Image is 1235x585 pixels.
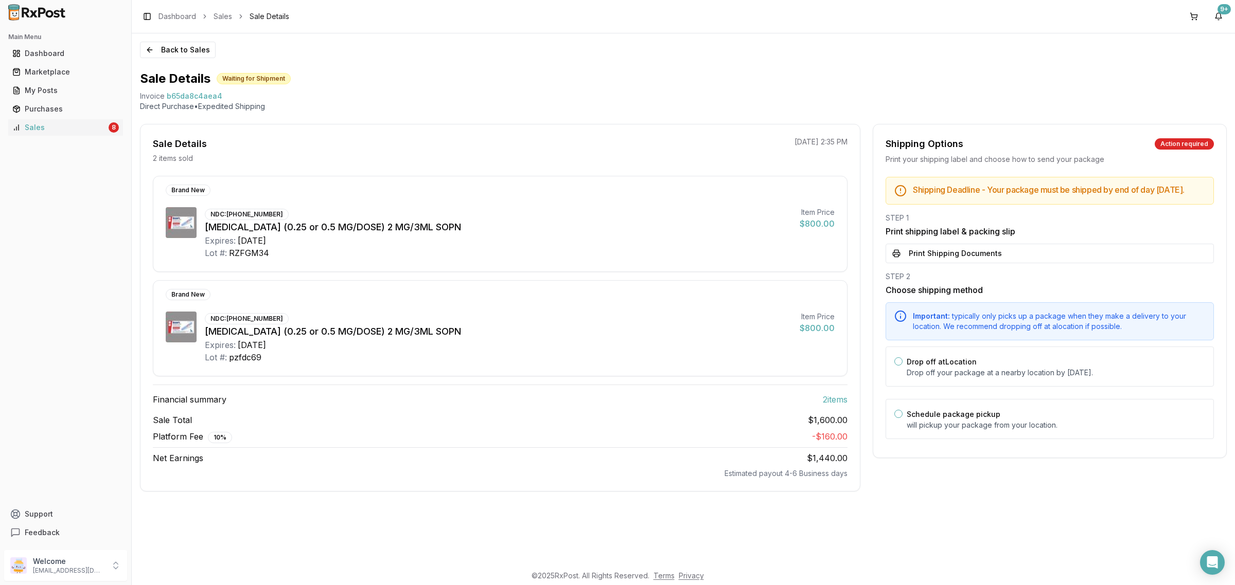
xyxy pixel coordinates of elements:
p: [DATE] 2:35 PM [795,137,848,147]
span: - $160.00 [812,431,848,442]
h2: Main Menu [8,33,123,41]
span: b65da8c4aea4 [167,91,222,101]
div: Waiting for Shipment [217,73,291,84]
a: Sales8 [8,118,123,137]
a: Dashboard [8,44,123,63]
h3: Print shipping label & packing slip [886,225,1214,237]
div: Action required [1155,138,1214,150]
h1: Sale Details [140,70,210,87]
label: Schedule package pickup [907,410,1000,418]
div: Sales [12,122,107,133]
div: NDC: [PHONE_NUMBER] [205,313,289,324]
div: typically only picks up a package when they make a delivery to your location. We recommend droppi... [913,311,1205,332]
div: Brand New [166,289,210,300]
div: STEP 2 [886,271,1214,282]
img: Ozempic (0.25 or 0.5 MG/DOSE) 2 MG/3ML SOPN [166,207,197,238]
img: Ozempic (0.25 or 0.5 MG/DOSE) 2 MG/3ML SOPN [166,312,197,342]
button: Back to Sales [140,42,216,58]
p: Welcome [33,556,104,566]
p: 2 items sold [153,153,193,163]
div: Marketplace [12,67,119,77]
p: Direct Purchase • Expedited Shipping [140,101,1227,112]
a: Dashboard [158,11,196,22]
div: Expires: [205,339,236,351]
span: 2 item s [823,393,848,406]
div: Expires: [205,234,236,247]
div: My Posts [12,85,119,96]
button: Dashboard [4,45,127,62]
div: [DATE] [238,339,266,351]
div: Lot #: [205,247,227,259]
button: Marketplace [4,64,127,80]
button: Sales8 [4,119,127,136]
p: will pickup your package from your location. [907,420,1205,430]
div: Invoice [140,91,165,101]
div: STEP 1 [886,213,1214,223]
span: Important: [913,312,950,320]
a: My Posts [8,81,123,100]
h5: Shipping Deadline - Your package must be shipped by end of day [DATE] . [913,186,1205,194]
button: Support [4,505,127,523]
div: Open Intercom Messenger [1200,550,1225,575]
div: Purchases [12,104,119,114]
div: $800.00 [800,322,835,334]
a: Privacy [679,571,704,580]
div: Print your shipping label and choose how to send your package [886,154,1214,164]
div: Item Price [800,312,835,322]
div: Brand New [166,185,210,196]
span: Financial summary [153,393,226,406]
nav: breadcrumb [158,11,289,22]
p: Drop off your package at a nearby location by [DATE] . [907,368,1205,378]
div: 8 [109,122,119,133]
a: Marketplace [8,63,123,81]
button: Feedback [4,523,127,542]
a: Purchases [8,100,123,118]
span: Sale Total [153,414,192,426]
div: NDC: [PHONE_NUMBER] [205,209,289,220]
img: User avatar [10,557,27,574]
span: $1,600.00 [808,414,848,426]
label: Drop off at Location [907,357,977,366]
a: Sales [214,11,232,22]
div: $800.00 [800,217,835,230]
div: pzfdc69 [229,351,261,363]
span: Sale Details [250,11,289,22]
div: Item Price [800,207,835,217]
div: RZFGM34 [229,247,269,259]
div: Sale Details [153,137,207,151]
div: Dashboard [12,48,119,59]
h3: Choose shipping method [886,284,1214,296]
button: 9+ [1210,8,1227,25]
div: [MEDICAL_DATA] (0.25 or 0.5 MG/DOSE) 2 MG/3ML SOPN [205,324,791,339]
p: [EMAIL_ADDRESS][DOMAIN_NAME] [33,566,104,575]
div: [MEDICAL_DATA] (0.25 or 0.5 MG/DOSE) 2 MG/3ML SOPN [205,220,791,234]
div: 10 % [208,432,232,443]
button: Print Shipping Documents [886,244,1214,263]
div: Estimated payout 4-6 Business days [153,468,848,479]
span: Feedback [25,527,60,538]
div: Lot #: [205,351,227,363]
span: Net Earnings [153,452,203,464]
a: Terms [654,571,675,580]
span: $1,440.00 [807,453,848,463]
div: [DATE] [238,234,266,247]
button: My Posts [4,82,127,99]
img: RxPost Logo [4,4,70,21]
div: Shipping Options [886,137,963,151]
button: Purchases [4,101,127,117]
span: Platform Fee [153,430,232,443]
div: 9+ [1218,4,1231,14]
